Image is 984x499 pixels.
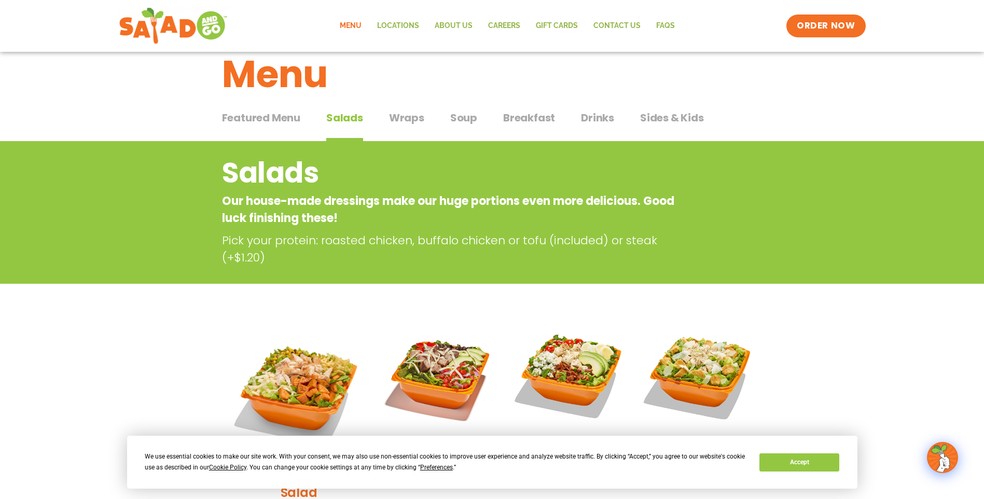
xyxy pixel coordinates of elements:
[119,5,228,47] img: new-SAG-logo-768×292
[503,110,555,126] span: Breakfast
[222,232,684,266] p: Pick your protein: roasted chicken, buffalo chicken or tofu (included) or steak (+$1.20)
[797,20,855,32] span: ORDER NOW
[383,319,496,432] img: Product photo for Fajita Salad
[222,106,763,142] div: Tabbed content
[427,14,480,38] a: About Us
[420,464,453,471] span: Preferences
[928,443,957,472] img: wpChatIcon
[389,110,424,126] span: Wraps
[759,453,839,472] button: Accept
[145,451,747,473] div: We use essential cookies to make our site work. With your consent, we may also use non-essential ...
[222,152,679,194] h2: Salads
[648,14,683,38] a: FAQs
[209,464,246,471] span: Cookie Policy
[332,14,369,38] a: Menu
[222,110,300,126] span: Featured Menu
[586,14,648,38] a: Contact Us
[332,14,683,38] nav: Menu
[581,110,614,126] span: Drinks
[641,319,754,432] img: Product photo for Caesar Salad
[127,436,857,489] div: Cookie Consent Prompt
[230,319,368,458] img: Product photo for Southwest Harvest Salad
[480,14,528,38] a: Careers
[369,14,427,38] a: Locations
[786,15,865,37] a: ORDER NOW
[222,192,679,227] p: Our house-made dressings make our huge portions even more delicious. Good luck finishing these!
[450,110,477,126] span: Soup
[326,110,363,126] span: Salads
[640,110,704,126] span: Sides & Kids
[528,14,586,38] a: GIFT CARDS
[222,46,763,102] h1: Menu
[512,319,626,432] img: Product photo for Cobb Salad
